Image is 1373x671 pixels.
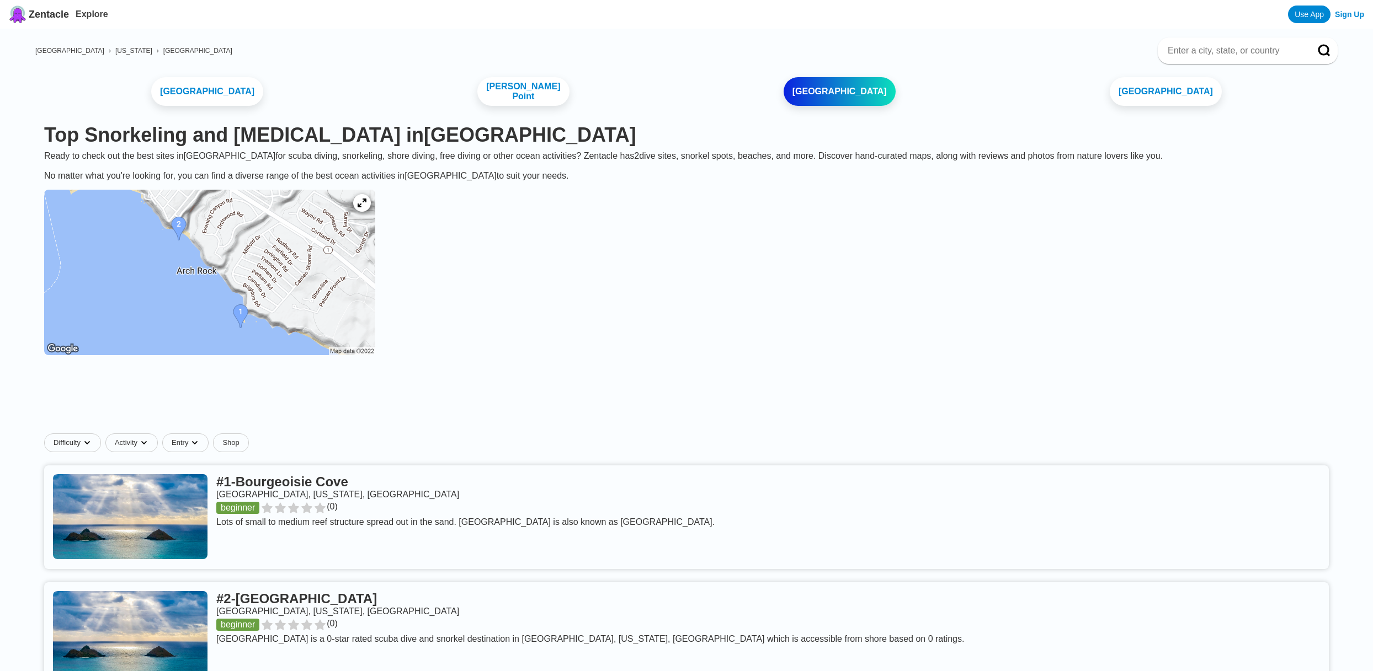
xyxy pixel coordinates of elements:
span: Entry [172,438,188,447]
a: Explore [76,9,108,19]
a: [GEOGRAPHIC_DATA] [784,77,896,106]
div: Ready to check out the best sites in [GEOGRAPHIC_DATA] for scuba diving, snorkeling, shore diving... [35,151,1338,181]
button: Activitydropdown caret [105,433,162,452]
img: Zentacle logo [9,6,26,23]
a: Newport Beach dive site map [35,181,384,366]
span: › [109,47,111,55]
span: Difficulty [54,438,81,447]
a: [US_STATE] [115,47,152,55]
h1: Top Snorkeling and [MEDICAL_DATA] in [GEOGRAPHIC_DATA] [44,124,1329,147]
a: Sign Up [1335,10,1364,19]
a: [PERSON_NAME] Point [477,77,569,106]
img: Newport Beach dive site map [44,190,375,355]
button: Difficultydropdown caret [44,433,105,452]
span: Zentacle [29,9,69,20]
img: dropdown caret [190,438,199,447]
span: Activity [115,438,137,447]
img: dropdown caret [83,438,92,447]
a: [GEOGRAPHIC_DATA] [1110,77,1222,106]
a: [GEOGRAPHIC_DATA] [151,77,263,106]
iframe: Advertisement [419,375,954,425]
a: [GEOGRAPHIC_DATA] [35,47,104,55]
a: Zentacle logoZentacle [9,6,69,23]
a: Shop [213,433,248,452]
a: Use App [1288,6,1331,23]
img: dropdown caret [140,438,148,447]
input: Enter a city, state, or country [1167,45,1302,56]
a: [GEOGRAPHIC_DATA] [163,47,232,55]
span: › [157,47,159,55]
button: Entrydropdown caret [162,433,213,452]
